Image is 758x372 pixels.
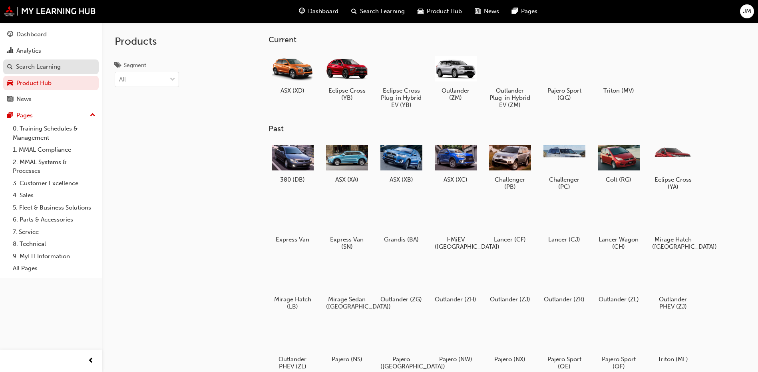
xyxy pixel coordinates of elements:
[435,236,477,250] h5: I-MiEV ([GEOGRAPHIC_DATA])
[115,62,121,69] span: tags-icon
[308,7,338,16] span: Dashboard
[272,87,314,94] h5: ASX (XD)
[326,87,368,101] h5: Eclipse Cross (YB)
[10,250,99,263] a: 9. MyLH Information
[326,296,368,310] h5: Mirage Sedan ([GEOGRAPHIC_DATA])
[323,140,371,186] a: ASX (XA)
[360,7,405,16] span: Search Learning
[323,320,371,366] a: Pajero (NS)
[3,59,99,74] a: Search Learning
[7,47,13,55] span: chart-icon
[88,356,94,366] span: prev-icon
[7,63,13,71] span: search-icon
[269,35,722,44] h3: Current
[540,260,588,306] a: Outlander (ZK)
[540,140,588,194] a: Challenger (PC)
[10,123,99,144] a: 0. Training Schedules & Management
[380,356,422,370] h5: Pajero ([GEOGRAPHIC_DATA])
[7,80,13,87] span: car-icon
[486,140,534,194] a: Challenger (PB)
[598,87,640,94] h5: Triton (MV)
[3,76,99,91] a: Product Hub
[377,200,425,246] a: Grandis (BA)
[649,140,697,194] a: Eclipse Cross (YA)
[10,177,99,190] a: 3. Customer Excellence
[543,356,585,370] h5: Pajero Sport (QE)
[16,111,33,120] div: Pages
[649,260,697,313] a: Outlander PHEV (ZJ)
[489,176,531,190] h5: Challenger (PB)
[90,110,95,121] span: up-icon
[16,62,61,71] div: Search Learning
[269,124,722,133] h3: Past
[486,260,534,306] a: Outlander (ZJ)
[380,87,422,109] h5: Eclipse Cross Plug-in Hybrid EV (YB)
[380,176,422,183] h5: ASX (XB)
[740,4,754,18] button: JM
[540,200,588,246] a: Lancer (CJ)
[299,6,305,16] span: guage-icon
[3,44,99,58] a: Analytics
[598,296,640,303] h5: Outlander (ZL)
[269,51,316,97] a: ASX (XD)
[380,236,422,243] h5: Grandis (BA)
[489,236,531,243] h5: Lancer (CF)
[7,31,13,38] span: guage-icon
[16,30,47,39] div: Dashboard
[652,236,694,250] h5: Mirage Hatch ([GEOGRAPHIC_DATA])
[10,144,99,156] a: 1. MMAL Compliance
[323,200,371,253] a: Express Van (SN)
[272,176,314,183] h5: 380 (DB)
[10,226,99,238] a: 7. Service
[377,260,425,306] a: Outlander (ZG)
[743,7,751,16] span: JM
[377,51,425,111] a: Eclipse Cross Plug-in Hybrid EV (YB)
[7,112,13,119] span: pages-icon
[512,6,518,16] span: pages-icon
[432,260,479,306] a: Outlander (ZH)
[10,202,99,214] a: 5. Fleet & Business Solutions
[435,87,477,101] h5: Outlander (ZM)
[505,3,544,20] a: pages-iconPages
[269,260,316,313] a: Mirage Hatch (LB)
[468,3,505,20] a: news-iconNews
[486,200,534,246] a: Lancer (CF)
[427,7,462,16] span: Product Hub
[435,176,477,183] h5: ASX (XC)
[595,200,643,253] a: Lancer Wagon (CH)
[170,75,175,85] span: down-icon
[119,75,126,84] div: All
[595,51,643,97] a: Triton (MV)
[543,176,585,190] h5: Challenger (PC)
[475,6,481,16] span: news-icon
[3,108,99,123] button: Pages
[10,156,99,177] a: 2. MMAL Systems & Processes
[432,140,479,186] a: ASX (XC)
[272,356,314,370] h5: Outlander PHEV (ZL)
[380,296,422,303] h5: Outlander (ZG)
[3,26,99,108] button: DashboardAnalyticsSearch LearningProduct HubNews
[272,236,314,243] h5: Express Van
[10,238,99,250] a: 8. Technical
[595,140,643,186] a: Colt (RG)
[411,3,468,20] a: car-iconProduct Hub
[486,320,534,366] a: Pajero (NX)
[540,51,588,104] a: Pajero Sport (QG)
[269,140,316,186] a: 380 (DB)
[16,46,41,55] div: Analytics
[649,200,697,253] a: Mirage Hatch ([GEOGRAPHIC_DATA])
[595,260,643,306] a: Outlander (ZL)
[435,356,477,363] h5: Pajero (NW)
[124,61,146,69] div: Segment
[10,262,99,275] a: All Pages
[418,6,424,16] span: car-icon
[598,176,640,183] h5: Colt (RG)
[16,95,32,104] div: News
[323,51,371,104] a: Eclipse Cross (YB)
[3,27,99,42] a: Dashboard
[3,92,99,107] a: News
[652,356,694,363] h5: Triton (ML)
[521,7,537,16] span: Pages
[323,260,371,313] a: Mirage Sedan ([GEOGRAPHIC_DATA])
[269,200,316,246] a: Express Van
